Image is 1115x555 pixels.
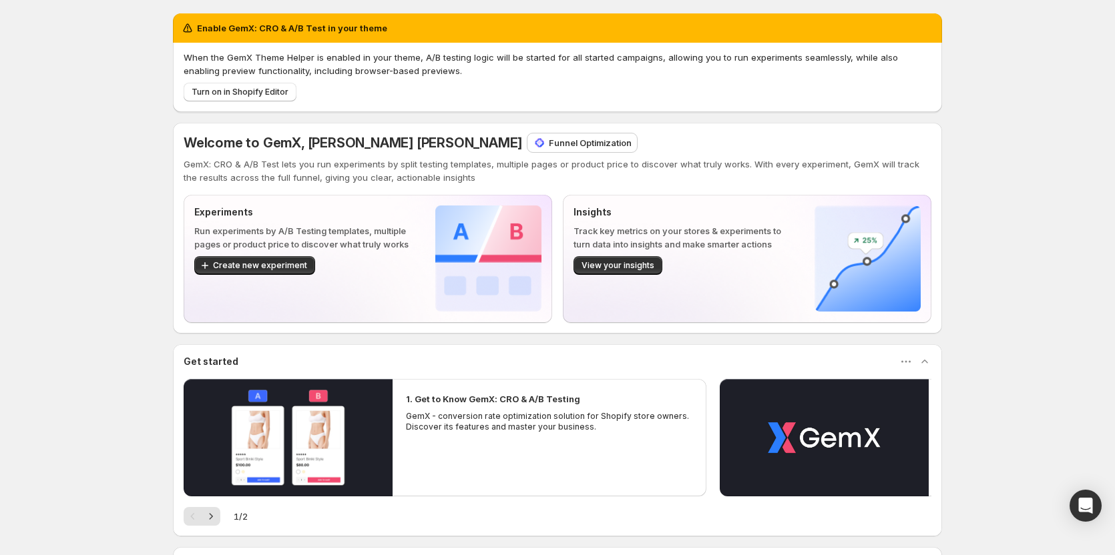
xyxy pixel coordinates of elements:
button: Play video [184,379,393,496]
p: GemX: CRO & A/B Test lets you run experiments by split testing templates, multiple pages or produ... [184,157,931,184]
button: Create new experiment [194,256,315,275]
button: Next [202,507,220,526]
span: Welcome to GemX, [PERSON_NAME] [PERSON_NAME] [184,135,522,151]
h2: 1. Get to Know GemX: CRO & A/B Testing [406,392,580,406]
button: Play video [720,379,929,496]
span: 1 / 2 [234,510,248,523]
span: View your insights [582,260,654,271]
span: Create new experiment [213,260,307,271]
div: Open Intercom Messenger [1070,490,1102,522]
button: View your insights [574,256,662,275]
p: Insights [574,205,793,219]
p: Run experiments by A/B Testing templates, multiple pages or product price to discover what truly ... [194,224,414,251]
p: Funnel Optimization [549,136,632,149]
button: Turn on in Shopify Editor [184,83,296,101]
nav: Pagination [184,507,220,526]
p: When the GemX Theme Helper is enabled in your theme, A/B testing logic will be started for all st... [184,51,931,77]
h2: Enable GemX: CRO & A/B Test in your theme [197,21,387,35]
span: Turn on in Shopify Editor [192,87,288,97]
img: Funnel Optimization [533,136,546,149]
p: Experiments [194,205,414,219]
img: Insights [815,205,921,312]
p: GemX - conversion rate optimization solution for Shopify store owners. Discover its features and ... [406,411,693,432]
h3: Get started [184,355,238,368]
p: Track key metrics on your stores & experiments to turn data into insights and make smarter actions [574,224,793,251]
img: Experiments [435,205,541,312]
